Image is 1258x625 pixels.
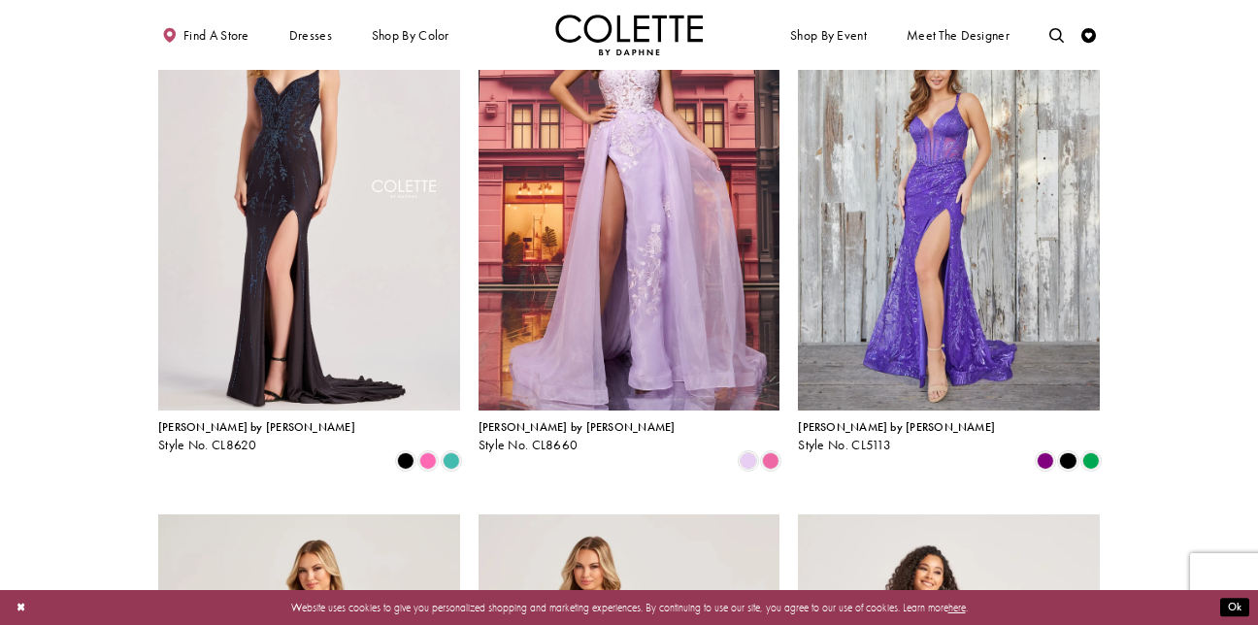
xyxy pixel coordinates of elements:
i: Lilac [740,452,757,470]
span: Shop By Event [786,15,870,55]
i: Black [397,452,414,470]
span: Find a store [183,28,249,43]
span: Dresses [285,15,336,55]
span: Style No. CL8660 [479,437,579,453]
a: Find a store [158,15,252,55]
span: [PERSON_NAME] by [PERSON_NAME] [479,419,676,435]
a: Visit Home Page [555,15,703,55]
i: Turquoise [443,452,460,470]
button: Submit Dialog [1220,599,1249,617]
span: [PERSON_NAME] by [PERSON_NAME] [798,419,995,435]
a: Toggle search [1045,15,1068,55]
button: Close Dialog [9,595,33,621]
img: Colette by Daphne [555,15,703,55]
i: Black [1059,452,1076,470]
span: Shop By Event [790,28,867,43]
div: Colette by Daphne Style No. CL5113 [798,421,995,452]
span: Style No. CL8620 [158,437,257,453]
span: Style No. CL5113 [798,437,891,453]
span: Shop by color [368,15,452,55]
i: Pink [419,452,437,470]
i: Emerald [1082,452,1100,470]
p: Website uses cookies to give you personalized shopping and marketing experiences. By continuing t... [106,598,1152,617]
span: Meet the designer [907,28,1010,43]
div: Colette by Daphne Style No. CL8620 [158,421,355,452]
span: Dresses [289,28,332,43]
span: Shop by color [372,28,449,43]
a: Check Wishlist [1077,15,1100,55]
a: Meet the designer [903,15,1013,55]
a: here [948,601,966,614]
div: Colette by Daphne Style No. CL8660 [479,421,676,452]
i: Purple [1037,452,1054,470]
span: [PERSON_NAME] by [PERSON_NAME] [158,419,355,435]
i: Bubblegum Pink [762,452,779,470]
